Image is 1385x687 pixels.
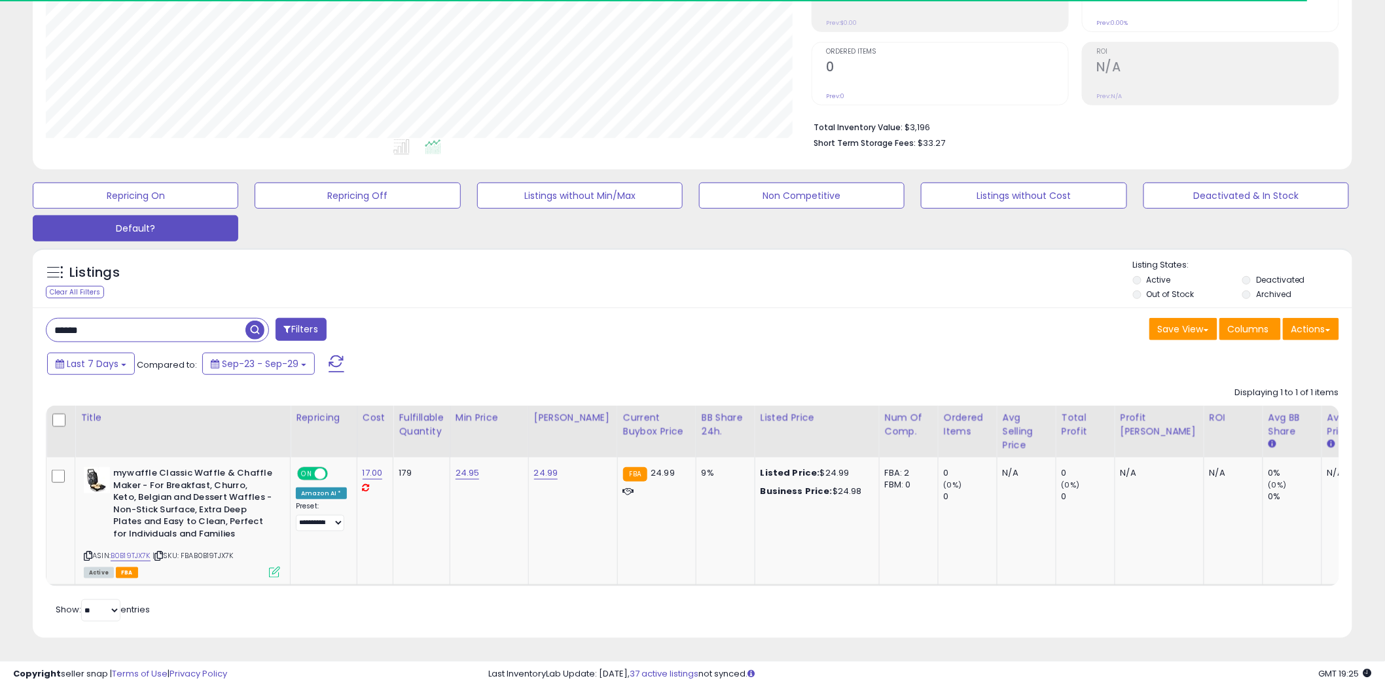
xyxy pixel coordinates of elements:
[885,479,928,491] div: FBM: 0
[296,487,347,499] div: Amazon AI *
[630,667,699,680] a: 37 active listings
[1327,411,1375,438] div: Avg Win Price
[326,468,347,480] span: OFF
[1268,467,1322,479] div: 0%
[651,467,675,479] span: 24.99
[623,467,647,482] small: FBA
[826,48,1068,56] span: Ordered Items
[1147,274,1171,285] label: Active
[298,468,315,480] span: ON
[296,411,351,425] div: Repricing
[84,467,110,493] img: 41JpjLc9TML._SL40_.jpg
[1210,411,1257,425] div: ROI
[477,183,683,209] button: Listings without Min/Max
[46,286,104,298] div: Clear All Filters
[1062,480,1080,490] small: (0%)
[456,467,480,480] a: 24.95
[255,183,460,209] button: Repricing Off
[113,467,272,543] b: mywaffle Classic Waffle & Chaffle Maker - For Breakfast, Churro, Keto, Belgian and Dessert Waffle...
[1096,60,1339,77] h2: N/A
[13,667,61,680] strong: Copyright
[1268,438,1276,450] small: Avg BB Share.
[761,485,869,497] div: $24.98
[944,411,992,438] div: Ordered Items
[761,485,833,497] b: Business Price:
[1283,318,1339,340] button: Actions
[1062,491,1115,502] div: 0
[399,411,444,438] div: Fulfillable Quantity
[885,411,933,438] div: Num of Comp.
[1003,411,1051,452] div: Avg Selling Price
[1327,467,1371,479] div: N/A
[761,467,820,479] b: Listed Price:
[1121,467,1194,479] div: N/A
[47,353,135,375] button: Last 7 Days
[112,667,168,680] a: Terms of Use
[885,467,928,479] div: FBA: 2
[1096,92,1122,100] small: Prev: N/A
[761,467,869,479] div: $24.99
[944,467,997,479] div: 0
[1149,318,1217,340] button: Save View
[699,183,905,209] button: Non Competitive
[814,118,1329,134] li: $3,196
[67,357,118,370] span: Last 7 Days
[1062,467,1115,479] div: 0
[702,467,745,479] div: 9%
[456,411,523,425] div: Min Price
[84,567,114,578] span: All listings currently available for purchase on Amazon
[826,60,1068,77] h2: 0
[623,411,691,438] div: Current Buybox Price
[1228,323,1269,336] span: Columns
[944,480,962,490] small: (0%)
[826,19,857,27] small: Prev: $0.00
[33,183,238,209] button: Repricing On
[1062,411,1109,438] div: Total Profit
[399,467,439,479] div: 179
[1268,491,1322,502] div: 0%
[56,603,150,616] span: Show: entries
[116,567,138,578] span: FBA
[69,264,120,282] h5: Listings
[137,359,197,371] span: Compared to:
[1133,259,1352,272] p: Listing States:
[1256,289,1291,300] label: Archived
[363,467,383,480] a: 17.00
[918,137,945,149] span: $33.27
[1096,19,1128,27] small: Prev: 0.00%
[944,491,997,502] div: 0
[276,318,327,341] button: Filters
[1147,289,1195,300] label: Out of Stock
[814,137,916,149] b: Short Term Storage Fees:
[363,411,388,425] div: Cost
[1003,467,1046,479] div: N/A
[81,411,285,425] div: Title
[1210,467,1253,479] div: N/A
[1268,411,1316,438] div: Avg BB Share
[489,668,1372,680] div: Last InventoryLab Update: [DATE], not synced.
[111,550,151,561] a: B0B19TJX7K
[1121,411,1198,438] div: Profit [PERSON_NAME]
[222,357,298,370] span: Sep-23 - Sep-29
[761,411,874,425] div: Listed Price
[33,215,238,241] button: Default?
[1235,387,1339,399] div: Displaying 1 to 1 of 1 items
[814,122,903,133] b: Total Inventory Value:
[1143,183,1349,209] button: Deactivated & In Stock
[921,183,1126,209] button: Listings without Cost
[534,467,558,480] a: 24.99
[1096,48,1339,56] span: ROI
[1268,480,1287,490] small: (0%)
[202,353,315,375] button: Sep-23 - Sep-29
[84,467,280,576] div: ASIN:
[1256,274,1305,285] label: Deactivated
[702,411,749,438] div: BB Share 24h.
[296,502,347,531] div: Preset:
[826,92,844,100] small: Prev: 0
[153,550,233,561] span: | SKU: FBAB0B19TJX7K
[534,411,612,425] div: [PERSON_NAME]
[13,668,227,680] div: seller snap | |
[1327,438,1335,450] small: Avg Win Price.
[170,667,227,680] a: Privacy Policy
[1219,318,1281,340] button: Columns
